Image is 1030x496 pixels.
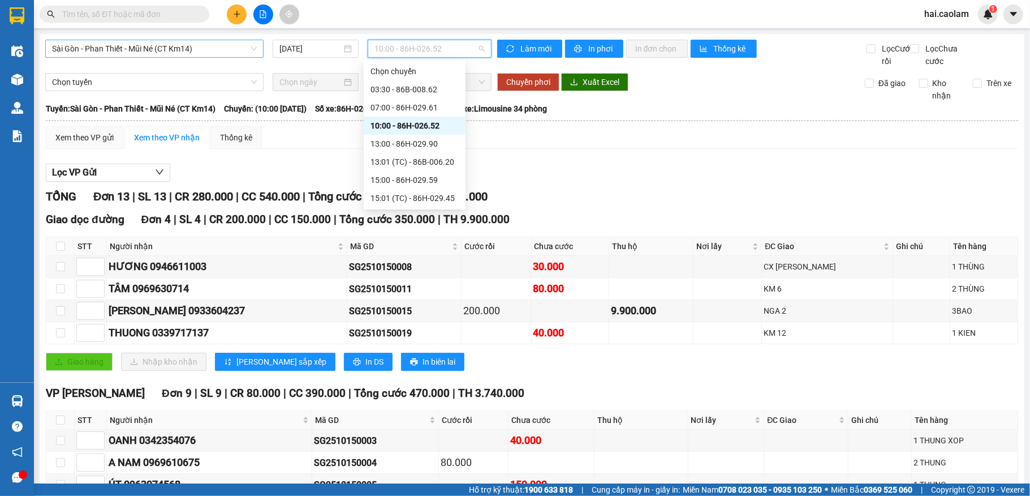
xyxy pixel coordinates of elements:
[200,387,222,400] span: SL 9
[691,40,757,58] button: bar-chartThống kê
[347,256,462,278] td: SG2510150008
[46,190,76,203] span: TỔNG
[348,387,351,400] span: |
[224,102,307,115] span: Chuyến: (10:00 [DATE])
[204,213,206,226] span: |
[109,477,310,493] div: ÚT 0963074568
[141,213,171,226] span: Đơn 4
[439,411,508,430] th: Cước rồi
[46,104,216,113] b: Tuyến: Sài Gòn - Phan Thiết - Mũi Né (CT Km14)
[314,434,437,448] div: SG2510150003
[370,138,459,150] div: 13:00 - 86H-029.90
[110,240,335,253] span: Người nhận
[314,456,437,470] div: SG2510150004
[365,356,383,368] span: In DS
[109,281,345,297] div: TÂM 0969630714
[1003,5,1023,24] button: caret-down
[765,240,881,253] span: ĐC Giao
[52,165,97,179] span: Lọc VP Gửi
[315,414,427,426] span: Mã GD
[497,73,559,91] button: Chuyển phơi
[952,305,1016,317] div: 3BAO
[967,486,975,494] span: copyright
[349,282,459,296] div: SG2510150011
[109,303,345,319] div: [PERSON_NAME] 0933604237
[441,455,506,471] div: 80.000
[443,213,510,226] span: TH 9.900.000
[764,260,890,273] div: CX [PERSON_NAME]
[921,42,975,67] span: Lọc Chưa cước
[374,40,485,57] span: 10:00 - 86H-026.52
[524,485,573,494] strong: 1900 633 818
[225,387,227,400] span: |
[10,7,24,24] img: logo-vxr
[138,190,166,203] span: SL 13
[315,102,379,115] span: Số xe: 86H-026.52
[764,305,890,317] div: NGA 2
[11,102,23,114] img: warehouse-icon
[312,474,439,496] td: SG2510150005
[224,358,232,367] span: sort-ascending
[983,9,993,19] img: icon-new-feature
[463,303,529,319] div: 200.000
[532,237,609,256] th: Chưa cước
[446,102,547,115] span: Loại xe: Limousine 34 phòng
[303,190,305,203] span: |
[350,240,450,253] span: Mã GD
[864,485,912,494] strong: 0369 525 060
[11,74,23,85] img: warehouse-icon
[581,484,583,496] span: |
[55,131,114,144] div: Xem theo VP gửi
[469,484,573,496] span: Hỗ trợ kỹ thuật:
[588,42,614,55] span: In phơi
[75,237,107,256] th: STT
[349,304,459,318] div: SG2510150015
[370,101,459,114] div: 07:00 - 86H-029.61
[11,45,23,57] img: warehouse-icon
[874,77,910,89] span: Đã giao
[570,78,578,87] span: download
[691,414,753,426] span: Nơi lấy
[877,42,916,67] span: Lọc Cước rồi
[533,325,607,341] div: 40.000
[354,387,450,400] span: Tổng cước 470.000
[279,42,342,55] input: 15/10/2025
[174,213,176,226] span: |
[175,190,233,203] span: CR 280.000
[764,327,890,339] div: KM 12
[253,5,273,24] button: file-add
[497,40,562,58] button: syncLàm mới
[121,353,206,371] button: downloadNhập kho nhận
[370,192,459,204] div: 15:01 (TC) - 86H-029.45
[718,485,822,494] strong: 0708 023 035 - 0935 103 250
[132,190,135,203] span: |
[169,190,172,203] span: |
[289,387,346,400] span: CC 390.000
[370,65,459,78] div: Chọn chuyến
[561,73,628,91] button: downloadXuất Excel
[62,8,196,20] input: Tìm tên, số ĐT hoặc mã đơn
[227,5,247,24] button: plus
[155,168,164,177] span: down
[347,300,462,322] td: SG2510150015
[989,5,997,13] sup: 1
[242,190,300,203] span: CC 540.000
[982,77,1016,89] span: Trên xe
[236,190,239,203] span: |
[75,411,107,430] th: STT
[533,281,607,297] div: 80.000
[179,213,201,226] span: SL 4
[46,387,145,400] span: VP [PERSON_NAME]
[215,353,335,371] button: sort-ascending[PERSON_NAME] sắp xếp
[893,237,950,256] th: Ghi chú
[236,356,326,368] span: [PERSON_NAME] sắp xếp
[46,353,113,371] button: uploadGiao hàng
[370,119,459,132] div: 10:00 - 86H-026.52
[696,240,751,253] span: Nơi lấy
[344,353,393,371] button: printerIn DS
[831,484,912,496] span: Miền Bắc
[46,164,170,182] button: Lọc VP Gửi
[452,387,455,400] span: |
[279,76,342,88] input: Chọn ngày
[1009,9,1019,19] span: caret-down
